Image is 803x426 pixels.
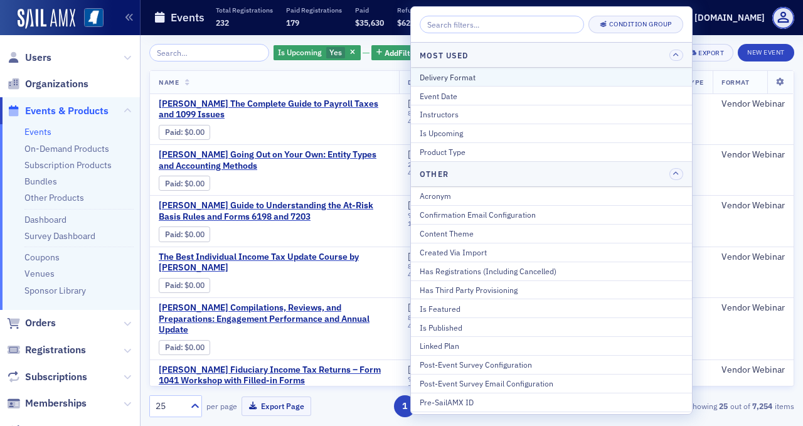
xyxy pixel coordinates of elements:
[420,109,683,120] div: Instructors
[18,9,75,29] a: SailAMX
[7,77,88,91] a: Organizations
[411,124,692,142] button: Is Upcoming
[721,252,785,263] div: Vendor Webinar
[588,16,683,33] button: Condition Group
[721,78,749,87] span: Format
[242,397,311,416] button: Export Page
[420,340,683,351] div: Linked Plan
[159,176,210,191] div: Paid: 0 - $0
[165,127,184,137] span: :
[408,109,438,125] div: –
[165,230,181,239] a: Paid
[159,278,210,293] div: Paid: 0 - $0
[286,6,342,14] p: Paid Registrations
[149,44,269,61] input: Search…
[159,340,210,355] div: Paid: 0 - $0
[7,370,87,384] a: Subscriptions
[171,10,205,25] h1: Events
[24,230,95,242] a: Survey Dashboard
[159,99,390,120] a: [PERSON_NAME] The Complete Guide to Payroll Taxes and 1099 Issues
[159,125,210,140] div: Paid: 0 - $0
[7,343,86,357] a: Registrations
[721,365,785,376] div: Vendor Webinar
[411,317,692,336] button: Is Published
[397,18,415,28] span: $620
[165,127,181,137] a: Paid
[24,192,84,203] a: Other Products
[411,224,692,243] button: Content Theme
[411,280,692,299] button: Has Third Party Provisioning
[420,146,683,157] div: Product Type
[420,127,683,139] div: Is Upcoming
[721,302,785,314] div: Vendor Webinar
[698,50,724,56] div: Export
[274,45,361,61] div: Yes
[411,374,692,393] button: Post-Event Survey Email Configuration
[408,219,436,228] time: 11:00 AM
[408,270,432,279] time: 4:00 PM
[772,7,794,29] span: Profile
[411,355,692,374] button: Post-Event Survey Configuration
[206,400,237,412] label: per page
[408,383,432,391] time: 5:00 PM
[420,265,683,277] div: Has Registrations (Including Cancelled)
[159,252,390,274] a: The Best Individual Income Tax Update Course by [PERSON_NAME]
[408,168,432,177] time: 4:00 PM
[411,105,692,124] button: Instructors
[278,47,322,57] span: Is Upcoming
[420,322,683,333] div: Is Published
[24,126,51,137] a: Events
[411,262,692,280] button: Has Registrations (Including Cancelled)
[24,252,60,263] a: Coupons
[411,243,692,262] button: Created Via Import
[408,149,433,160] span: [DATE]
[408,251,433,262] span: [DATE]
[25,51,51,65] span: Users
[420,397,683,408] div: Pre-SailAMX ID
[411,336,692,355] button: Linked Plan
[738,46,794,57] a: New Event
[609,21,672,28] div: Condition Group
[721,149,785,161] div: Vendor Webinar
[25,370,87,384] span: Subscriptions
[159,200,390,222] a: [PERSON_NAME] Guide to Understanding the At‑Risk Basis Rules and Forms 6198 and 7203
[408,375,438,391] div: –
[679,44,733,61] button: Export
[408,211,432,220] time: 9:00 AM
[159,226,210,242] div: Paid: 0 - $0
[420,50,468,61] h4: Most Used
[411,393,692,412] button: Pre-SailAMX ID
[184,127,205,137] span: $0.00
[75,8,104,29] a: View Homepage
[371,45,423,61] button: AddFilter
[159,200,390,222] span: Surgent's Guide to Understanding the At‑Risk Basis Rules and Forms 6198 and 7203
[385,47,418,58] span: Add Filter
[408,321,432,330] time: 4:00 PM
[184,179,205,188] span: $0.00
[165,280,181,290] a: Paid
[411,68,692,86] button: Delivery Format
[420,284,683,296] div: Has Third Party Provisioning
[165,179,181,188] a: Paid
[420,228,683,239] div: Content Theme
[408,211,438,228] div: –
[420,16,584,33] input: Search filters...
[420,378,683,389] div: Post-Event Survey Email Configuration
[165,179,184,188] span: :
[165,230,184,239] span: :
[184,230,205,239] span: $0.00
[420,209,683,220] div: Confirmation Email Configuration
[7,316,56,330] a: Orders
[420,90,683,102] div: Event Date
[24,176,57,187] a: Bundles
[25,397,87,410] span: Memberships
[355,18,384,28] span: $35,630
[25,343,86,357] span: Registrations
[420,190,683,201] div: Acronym
[420,247,683,258] div: Created Via Import
[411,205,692,224] button: Confirmation Email Configuration
[721,99,785,110] div: Vendor Webinar
[408,375,432,383] time: 9:00 AM
[159,252,390,274] span: The Best Individual Income Tax Update Course by Surgent
[408,200,433,211] span: [DATE]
